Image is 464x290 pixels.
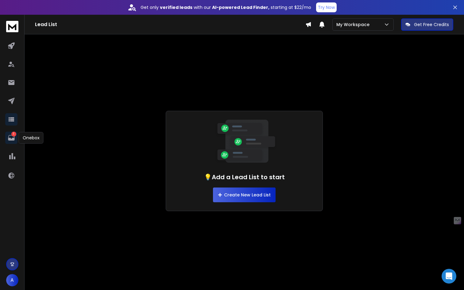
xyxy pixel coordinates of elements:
button: Create New Lead List [213,188,276,202]
strong: verified leads [160,4,192,10]
p: Try Now [318,4,335,10]
p: Get Free Credits [414,21,449,28]
img: logo [6,21,18,32]
p: Get only with our starting at $22/mo [141,4,311,10]
button: Try Now [316,2,337,12]
button: Get Free Credits [401,18,453,31]
a: 1 [5,132,17,144]
p: My Workspace [336,21,372,28]
button: A [6,274,18,286]
p: 1 [11,132,16,137]
div: Open Intercom Messenger [442,269,456,284]
strong: AI-powered Lead Finder, [212,4,269,10]
div: Onebox [19,132,44,144]
h1: Lead List [35,21,305,28]
h1: 💡Add a Lead List to start [204,173,285,181]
